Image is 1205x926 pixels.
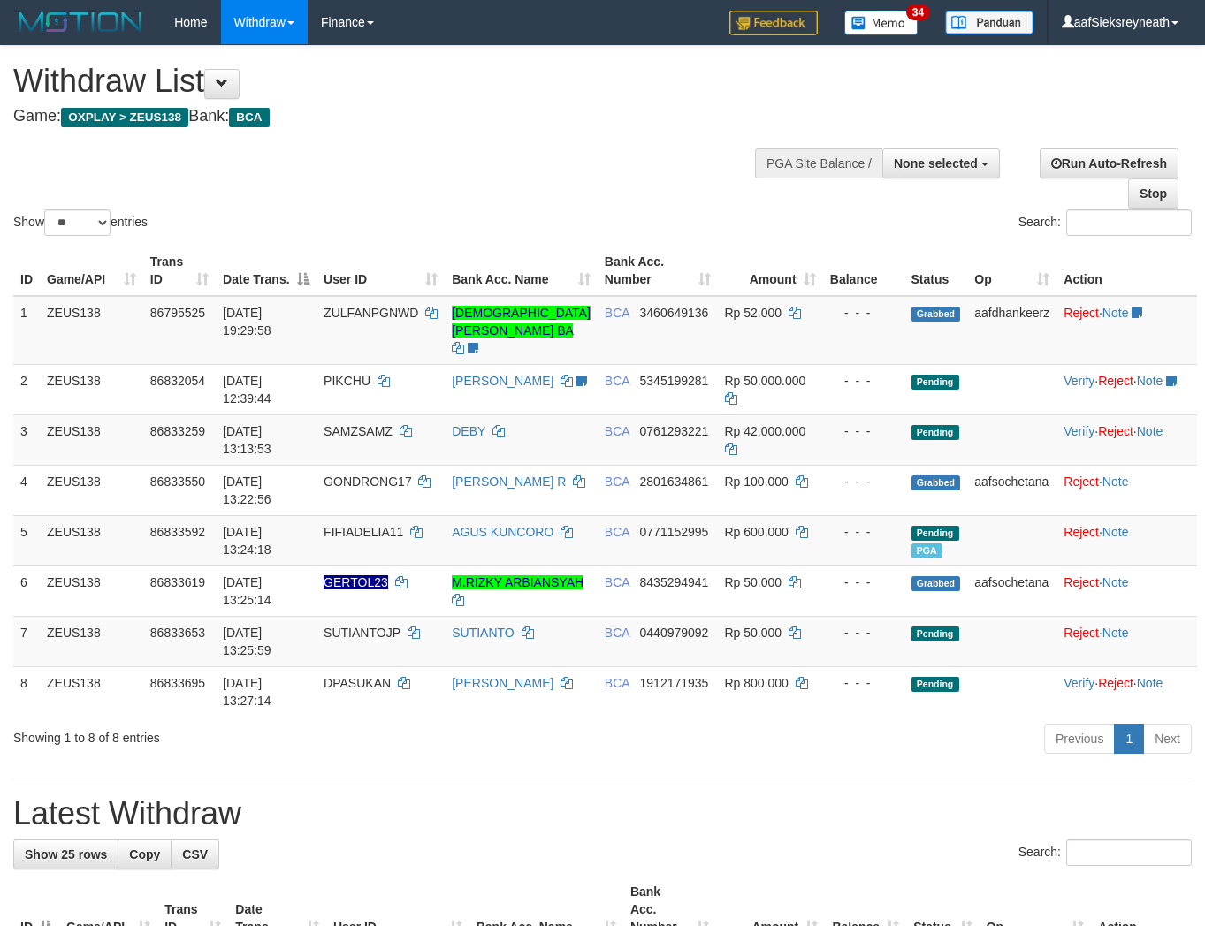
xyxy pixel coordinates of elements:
span: Show 25 rows [25,847,107,861]
a: Note [1102,626,1129,640]
td: ZEUS138 [40,364,143,414]
a: Note [1137,374,1163,388]
td: 3 [13,414,40,465]
input: Search: [1066,209,1192,236]
a: Run Auto-Refresh [1040,148,1178,178]
label: Search: [1018,839,1192,866]
span: [DATE] 13:25:59 [223,626,271,657]
th: Bank Acc. Name: activate to sort column ascending [445,246,598,296]
span: Copy [129,847,160,861]
div: - - - [830,674,897,692]
img: panduan.png [945,11,1033,34]
span: Pending [911,626,959,641]
span: 86833550 [150,474,205,489]
span: [DATE] 13:13:53 [223,424,271,456]
span: SUTIANTOJP [324,626,400,640]
td: ZEUS138 [40,414,143,465]
span: Rp 600.000 [725,525,789,539]
span: Pending [911,526,959,541]
a: Note [1102,525,1129,539]
span: [DATE] 19:29:58 [223,306,271,338]
span: Copy 1912171935 to clipboard [640,676,709,690]
td: · [1056,296,1197,365]
th: Balance [823,246,904,296]
td: 7 [13,616,40,666]
input: Search: [1066,839,1192,866]
td: · · [1056,364,1197,414]
th: Bank Acc. Number: activate to sort column ascending [598,246,718,296]
span: Grabbed [911,475,961,490]
span: Copy 0761293221 to clipboard [640,424,709,438]
span: SAMZSAMZ [324,424,393,438]
span: BCA [605,424,629,438]
td: ZEUS138 [40,465,143,515]
a: Note [1102,575,1129,589]
div: - - - [830,372,897,390]
span: ZULFANPGNWD [324,306,418,320]
button: None selected [882,148,1000,178]
span: Rp 50.000 [725,575,782,589]
a: M.RIZKY ARBIANSYAH [452,575,583,589]
span: [DATE] 12:39:44 [223,374,271,406]
span: Grabbed [911,576,961,591]
span: 86833619 [150,575,205,589]
span: Copy 5345199281 to clipboard [640,374,709,388]
a: Reject [1064,525,1099,539]
span: Nama rekening ada tanda titik/strip, harap diedit [324,575,388,589]
span: Copy 3460649136 to clipboard [640,306,709,320]
span: Rp 50.000 [725,626,782,640]
a: CSV [171,839,219,869]
td: ZEUS138 [40,616,143,666]
a: Reject [1064,306,1099,320]
td: · [1056,515,1197,565]
td: · [1056,565,1197,616]
label: Search: [1018,209,1192,236]
th: Action [1056,246,1197,296]
th: Op: activate to sort column ascending [967,246,1056,296]
td: ZEUS138 [40,296,143,365]
span: [DATE] 13:27:14 [223,676,271,708]
a: [PERSON_NAME] [452,374,553,388]
a: Previous [1044,724,1115,754]
span: Copy 8435294941 to clipboard [640,575,709,589]
th: Trans ID: activate to sort column ascending [143,246,216,296]
a: Reject [1098,424,1133,438]
span: Copy 2801634861 to clipboard [640,474,709,489]
td: 4 [13,465,40,515]
span: Rp 50.000.000 [725,374,806,388]
a: [PERSON_NAME] R [452,474,566,489]
td: · [1056,465,1197,515]
div: - - - [830,573,897,591]
span: [DATE] 13:22:56 [223,474,271,506]
a: Show 25 rows [13,839,118,869]
a: [DEMOGRAPHIC_DATA][PERSON_NAME] BA [452,306,591,338]
span: 86833592 [150,525,205,539]
a: Reject [1098,676,1133,690]
label: Show entries [13,209,148,236]
a: Note [1137,676,1163,690]
td: aafsochetana [967,465,1056,515]
a: Verify [1064,374,1094,388]
a: Reject [1064,626,1099,640]
a: Verify [1064,424,1094,438]
span: Rp 100.000 [725,474,789,489]
th: User ID: activate to sort column ascending [317,246,445,296]
span: 86832054 [150,374,205,388]
th: Status [904,246,968,296]
div: - - - [830,422,897,440]
th: ID [13,246,40,296]
th: Date Trans.: activate to sort column descending [216,246,317,296]
span: DPASUKAN [324,676,391,690]
span: Pending [911,677,959,692]
span: Rp 52.000 [725,306,782,320]
a: Reject [1098,374,1133,388]
a: Reject [1064,575,1099,589]
h1: Latest Withdraw [13,796,1192,831]
span: BCA [605,676,629,690]
div: - - - [830,473,897,490]
span: CSV [182,847,208,861]
td: 1 [13,296,40,365]
img: Button%20Memo.svg [844,11,919,35]
a: Copy [118,839,172,869]
h1: Withdraw List [13,64,786,99]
